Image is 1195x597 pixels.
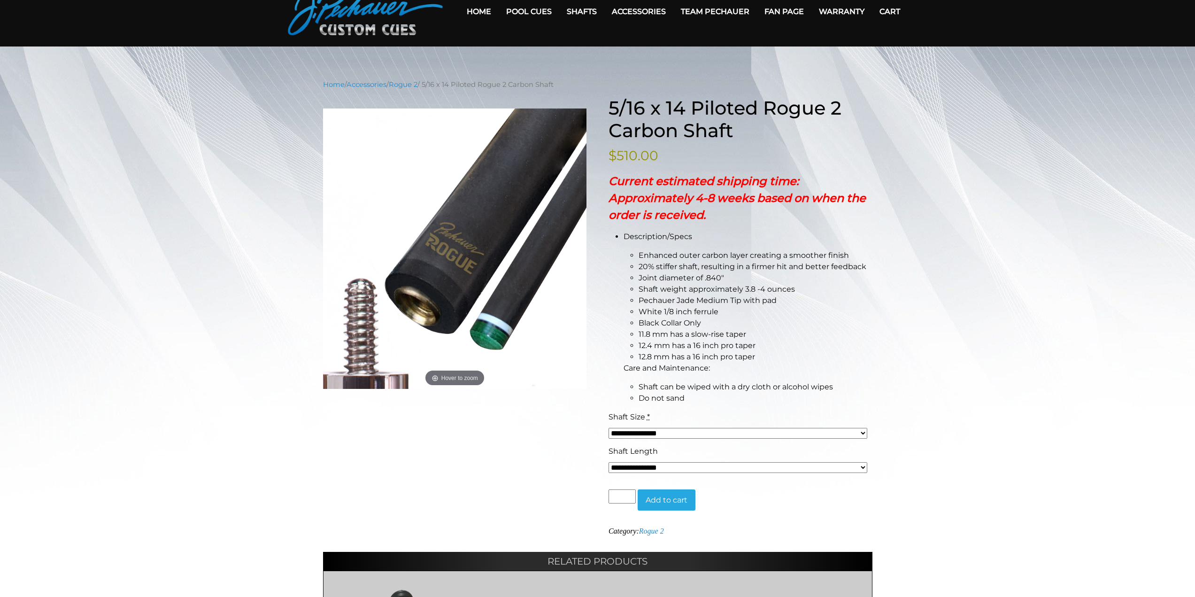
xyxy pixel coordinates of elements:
[639,330,746,339] span: 11.8 mm has a slow-rise taper
[609,97,872,142] h1: 5/16 x 14 Piloted Rogue 2 Carbon Shaft
[609,147,658,163] bdi: 510.00
[639,341,756,350] span: 12.4 mm has a 16 inch pro taper
[609,147,617,163] span: $
[323,109,587,389] a: Hover to zoom
[639,273,724,282] span: Joint diameter of .840″
[639,527,664,535] a: Rogue 2
[609,527,664,535] span: Category:
[647,412,650,421] abbr: required
[639,394,685,403] span: Do not sand
[323,552,872,571] h2: Related products
[639,352,755,361] span: 12.8 mm has a 16 inch pro taper
[609,489,636,504] input: Product quantity
[609,447,658,456] span: Shaft Length
[639,285,795,294] span: Shaft weight approximately 3.8 -4 ounces
[389,80,417,89] a: Rogue 2
[323,80,345,89] a: Home
[639,382,833,391] span: Shaft can be wiped with a dry cloth or alcohol wipes
[323,109,587,389] img: new-5-16x14-with-tip-jade.png
[638,489,695,511] button: Add to cart
[624,364,710,372] span: Care and Maintenance:
[624,232,692,241] span: Description/Specs
[609,174,866,222] strong: Current estimated shipping time: Approximately 4-8 weeks based on when the order is received.
[609,412,645,421] span: Shaft Size
[639,262,866,271] span: 20% stiffer shaft, resulting in a firmer hit and better feedback
[323,79,872,90] nav: Breadcrumb
[639,296,777,305] span: Pechauer Jade Medium Tip with pad
[639,307,718,316] span: White 1/8 inch ferrule
[347,80,386,89] a: Accessories
[639,318,701,327] span: Black Collar Only
[639,251,849,260] span: Enhanced outer carbon layer creating a smoother finish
